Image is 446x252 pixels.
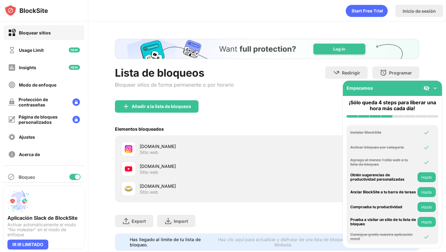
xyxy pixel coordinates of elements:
div: Anclar BlockSite a tu barra de tareas [350,190,416,194]
div: Protección de contraseñas [19,97,68,107]
img: settings-off.svg [8,133,16,141]
div: Acerca de [19,152,40,157]
div: Programar [389,70,412,75]
img: block-on.svg [8,29,16,37]
div: Inicio de sesión [403,8,436,14]
div: IR IR LIMITADO [7,240,48,250]
img: insights-off.svg [8,64,16,71]
div: Bloquear sitios [19,30,51,35]
div: [DOMAIN_NAME] [140,163,267,169]
div: Sitio web [140,169,158,175]
button: Hazlo [418,172,436,182]
div: [DOMAIN_NAME] [140,143,267,150]
div: Insights [19,65,36,70]
div: [DOMAIN_NAME] [140,183,267,189]
div: Activar bloqueo por categoría [350,145,416,150]
div: Modo de enfoque [19,82,56,88]
div: Agrega al menos 1 sitio web a tu lista de bloqueo [350,158,416,167]
div: Obtén sugerencias de productividad personalizadas [350,173,416,182]
div: Bloqueo [19,174,35,180]
div: Comprueba tu productividad [350,205,416,209]
div: Import [174,218,188,224]
div: animation [346,5,388,17]
div: Has llegado al límite de tu lista de bloqueo. [130,237,212,247]
div: Sitio web [140,189,158,195]
img: logo-blocksite.svg [4,4,48,17]
div: Añadir a la lista de bloqueos [132,104,191,109]
div: Instalar BlockSite [350,130,416,135]
div: Lista de bloqueos [115,66,234,79]
button: Hazlo [418,217,436,227]
iframe: Banner [115,39,419,59]
div: Bloquear sitios de forma permanente o por horario [115,82,234,88]
div: Página de bloques personalizados [19,114,68,125]
img: lock-menu.svg [72,98,80,106]
div: Elementos bloqueados [115,126,164,132]
div: Activar automáticamente el modo "No molestar" en el modo de enfoque [7,222,81,237]
div: Sitio web [140,150,158,155]
img: customize-block-page-off.svg [8,116,15,123]
img: focus-off.svg [8,81,16,89]
img: favicons [125,145,132,153]
img: new-icon.svg [69,47,80,52]
img: about-off.svg [8,151,16,158]
div: Consigue gratis nuestra aplicación móvil [350,232,416,241]
div: Prueba a visitar un sitio de tu lista de bloqueo [350,218,416,227]
div: Usage Limit [19,47,44,53]
div: Redirigir [342,70,360,75]
img: omni-check.svg [423,129,430,136]
img: lock-menu.svg [72,116,80,123]
img: blocking-icon.svg [7,173,15,181]
img: time-usage-off.svg [8,46,16,54]
img: password-protection-off.svg [8,98,15,106]
div: Empecemos [347,85,373,91]
button: Hazlo [418,202,436,212]
img: omni-check.svg [423,159,430,165]
img: omni-check.svg [423,144,430,151]
img: favicons [125,165,132,173]
img: new-icon.svg [69,65,80,70]
img: favicons [125,185,132,192]
div: ¡Sólo queda 4 steps para liberar una hora más cada día! [347,100,438,111]
img: omni-check.svg [423,234,430,240]
div: Aplicación Slack de BlockSite [7,215,81,221]
img: omni-setup-toggle.svg [432,85,438,91]
div: Export [132,218,146,224]
div: Ajustes [19,134,35,140]
img: push-slack.svg [7,190,30,212]
img: eye-not-visible.svg [423,85,430,91]
div: Haz clic aquí para actualizar y disfrutar de una lista de bloqueos ilimitada. [215,237,351,247]
button: Hazlo [418,187,436,197]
